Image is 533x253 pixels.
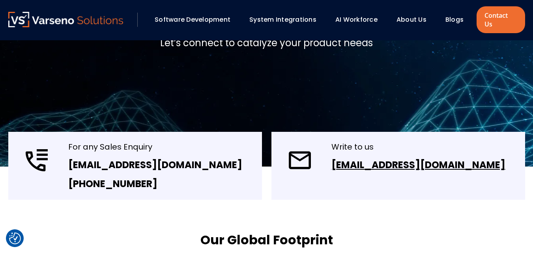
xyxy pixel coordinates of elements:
a: Contact Us [477,6,525,33]
a: [PHONE_NUMBER] [68,177,157,190]
a: Software Development [155,15,230,24]
div: Write to us [331,141,505,152]
div: Software Development [151,13,241,26]
a: Blogs [445,15,464,24]
div: Blogs [441,13,475,26]
a: [EMAIL_ADDRESS][DOMAIN_NAME] [68,158,242,171]
a: System Integrations [249,15,316,24]
div: For any Sales Enquiry [68,141,242,152]
a: [EMAIL_ADDRESS][DOMAIN_NAME] [331,158,505,171]
h2: Our Global Footprint [200,231,333,249]
div: AI Workforce [331,13,389,26]
a: About Us [396,15,426,24]
div: About Us [393,13,438,26]
a: AI Workforce [335,15,378,24]
p: Let’s connect to catalyze your product needs [160,36,373,50]
div: System Integrations [245,13,327,26]
a: Varseno Solutions – Product Engineering & IT Services [8,12,123,28]
img: Varseno Solutions – Product Engineering & IT Services [8,12,123,27]
img: Revisit consent button [9,232,21,244]
button: Cookie Settings [9,232,21,244]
